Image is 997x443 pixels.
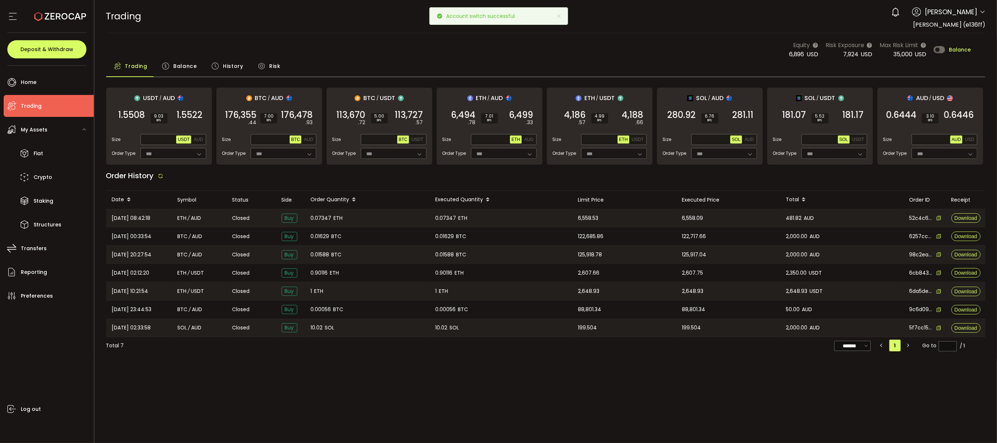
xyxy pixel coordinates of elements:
span: Download [954,289,977,294]
i: BPS [484,118,495,123]
span: Structures [34,219,61,230]
span: Fiat [34,148,43,159]
span: 113,727 [395,111,423,119]
img: sol_portfolio.png [796,95,802,101]
span: 2,607.66 [578,269,600,277]
span: [DATE] 00:33:54 [112,232,152,241]
span: 9.03 [154,114,165,118]
span: 9c6d09f2-9f6e-4d90-91d6-46c020c38b5b [909,306,933,313]
span: 88,801.34 [682,305,706,314]
div: Receipt [946,196,986,204]
img: usd_portfolio.svg [947,95,953,101]
span: 0.6446 [944,111,974,119]
img: btc_portfolio.svg [246,95,252,101]
span: ETH [511,137,520,142]
span: 4.99 [594,114,605,118]
em: / [488,95,490,102]
span: 5f7cc153-5099-4699-b0fa-03a1206e74a6 [909,324,933,332]
div: Symbol [172,196,227,204]
span: 6da5de8b-ff40-4b11-918e-ea12785b4a79 [909,287,933,295]
span: 6cb84323-3dcf-4c09-bcd4-3b7fc76eefcc [909,269,933,277]
span: 113,670 [337,111,366,119]
img: usdt_portfolio.svg [618,95,623,101]
span: [PERSON_NAME] (e136ff) [913,20,985,29]
img: eth_portfolio.svg [576,95,581,101]
span: BTC [363,93,375,103]
span: 7.01 [484,114,495,118]
span: USD [807,50,818,58]
span: [DATE] 08:42:18 [112,214,151,222]
button: Download [951,232,981,241]
span: 1.5508 [119,111,145,119]
span: Order Type [883,150,907,157]
img: sol_portfolio.png [687,95,693,101]
span: Balance [949,47,971,52]
span: Buy [282,268,297,278]
span: BTC [456,232,467,241]
span: BTC [255,93,267,103]
span: 0.01588 [436,251,454,259]
button: SOL [730,135,742,144]
span: AUD [192,324,202,332]
span: BTC [291,137,300,142]
button: ETH [618,135,629,144]
span: 6,896 [789,50,804,58]
button: Download [951,305,981,314]
span: SOL [732,137,741,142]
span: Buy [282,250,297,259]
span: SOL [696,93,707,103]
button: ETH [510,135,522,144]
span: Order Type [112,150,136,157]
span: 122,717.66 [682,232,706,241]
img: aud_portfolio.svg [726,95,732,101]
span: Closed [232,269,250,277]
img: aud_portfolio.svg [178,95,183,101]
span: Risk Exposure [826,41,864,50]
span: BTC [332,251,342,259]
span: [DATE] 02:33:58 [112,324,151,332]
span: Size [112,136,121,143]
span: 0.90116 [311,269,328,277]
span: [PERSON_NAME] [925,7,977,17]
span: Trading [125,59,147,73]
span: BTC [178,305,188,314]
button: AUD [192,135,204,144]
span: 2,000.00 [786,324,808,332]
button: Deposit & Withdraw [7,40,86,58]
img: usdt_portfolio.svg [838,95,844,101]
span: Download [954,252,977,257]
span: AUD [271,93,283,103]
span: Download [954,234,977,239]
span: Size [332,136,341,143]
span: USD [932,93,944,103]
span: 4,186 [564,111,586,119]
span: 7,924 [843,50,858,58]
span: Buy [282,287,297,296]
span: BTC [178,232,188,241]
i: BPS [704,118,715,123]
span: AUD [192,232,202,241]
button: AUD [743,135,755,144]
button: Download [951,250,981,259]
button: SOL [838,135,850,144]
span: USDT [380,93,395,103]
span: USD [965,137,974,142]
span: Size [773,136,782,143]
span: BTC [458,305,468,314]
span: USDT [809,269,822,277]
span: Buy [282,214,297,223]
button: Download [951,287,981,296]
span: [DATE] 02:12:20 [112,269,150,277]
span: BTC [399,137,407,142]
span: Closed [232,306,250,313]
span: BTC [333,305,344,314]
span: [DATE] 10:21:54 [112,287,148,295]
span: AUD [191,214,201,222]
div: / 1 [960,342,965,350]
span: ETH [178,214,187,222]
span: AUD [810,251,820,259]
span: USDT [191,287,204,295]
span: Staking [34,196,53,206]
span: 6,558.09 [682,214,703,222]
span: Crypto [34,172,52,183]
